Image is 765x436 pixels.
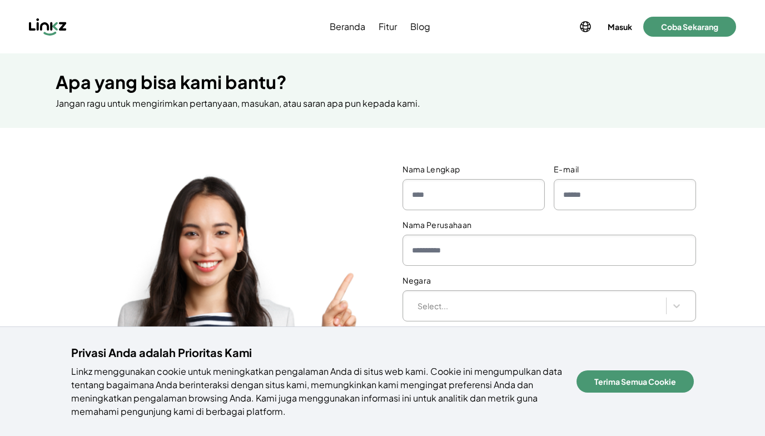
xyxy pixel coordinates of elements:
h4: Privasi Anda adalah Prioritas Kami [71,345,563,360]
p: Linkz menggunakan cookie untuk meningkatkan pengalaman Anda di situs web kami. Cookie ini mengump... [71,365,563,418]
a: Beranda [327,20,367,33]
p: Jangan ragu untuk mengirimkan pertanyaan, masukan, atau saran apa pun kepada kami. [56,97,709,110]
a: Blog [408,20,433,33]
span: Fitur [379,20,397,33]
span: Blog [410,20,430,33]
div: Select... [418,300,660,312]
img: Linkz logo [29,18,67,36]
h1: Apa yang bisa kami bantu? [56,71,709,92]
label: Nama Perusahaan [403,219,696,230]
button: Terima Semua Cookie [577,370,694,393]
span: Beranda [330,20,365,33]
button: Masuk [605,19,634,34]
a: Fitur [376,20,399,33]
label: Nama Lengkap [403,163,545,175]
label: E-mail [554,163,696,175]
label: Negara [403,275,696,286]
button: Coba Sekarang [643,17,736,37]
